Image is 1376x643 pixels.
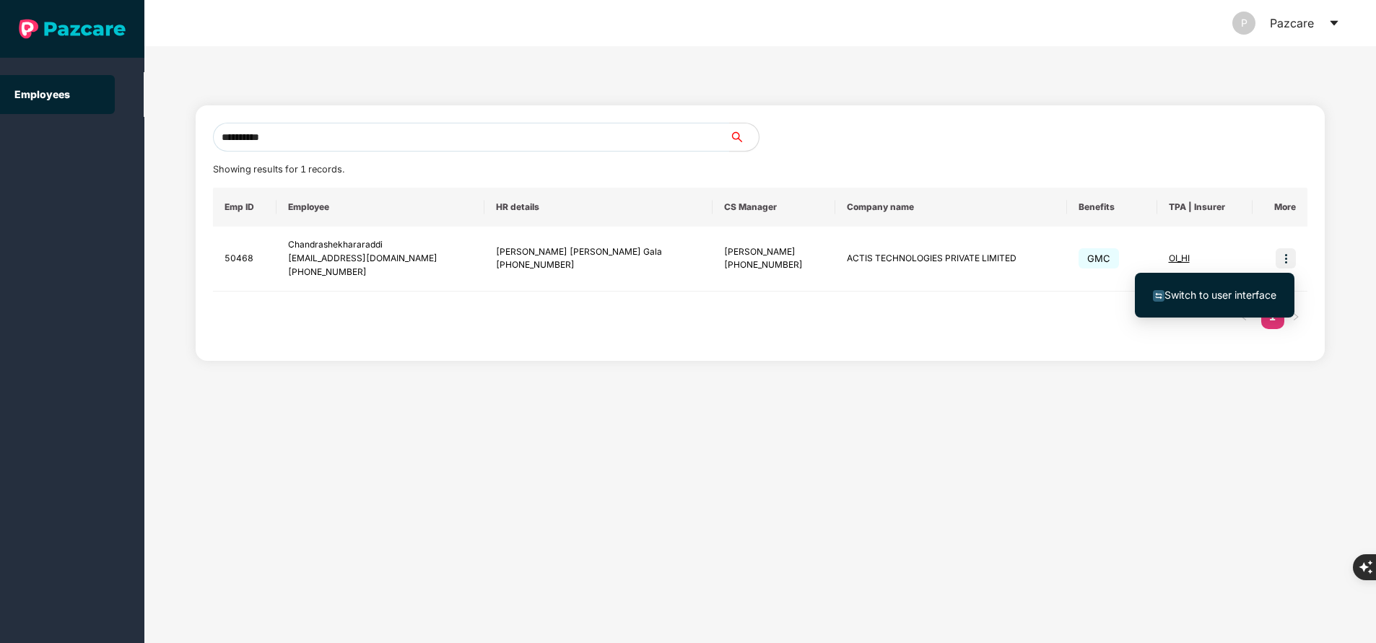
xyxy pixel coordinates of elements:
[835,227,1068,292] td: ACTIS TECHNOLOGIES PRIVATE LIMITED
[288,238,473,252] div: Chandrashekhararaddi
[1276,248,1296,268] img: icon
[1253,188,1307,227] th: More
[713,188,835,227] th: CS Manager
[1292,312,1300,321] span: right
[496,258,701,272] div: [PHONE_NUMBER]
[1067,188,1157,227] th: Benefits
[213,188,276,227] th: Emp ID
[1169,253,1190,263] span: OI_HI
[213,227,276,292] td: 50468
[1153,290,1164,302] img: svg+xml;base64,PHN2ZyB4bWxucz0iaHR0cDovL3d3dy53My5vcmcvMjAwMC9zdmciIHdpZHRoPSIxNiIgaGVpZ2h0PSIxNi...
[1284,306,1307,329] button: right
[288,266,473,279] div: [PHONE_NUMBER]
[1157,188,1253,227] th: TPA | Insurer
[14,88,70,100] a: Employees
[1079,248,1119,268] span: GMC
[835,188,1068,227] th: Company name
[288,252,473,266] div: [EMAIL_ADDRESS][DOMAIN_NAME]
[724,258,824,272] div: [PHONE_NUMBER]
[729,123,759,152] button: search
[1284,306,1307,329] li: Next Page
[276,188,484,227] th: Employee
[724,245,824,259] div: [PERSON_NAME]
[1164,289,1276,301] span: Switch to user interface
[484,188,713,227] th: HR details
[213,164,344,175] span: Showing results for 1 records.
[729,131,759,143] span: search
[1328,17,1340,29] span: caret-down
[1241,12,1247,35] span: P
[496,245,701,259] div: [PERSON_NAME] [PERSON_NAME] Gala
